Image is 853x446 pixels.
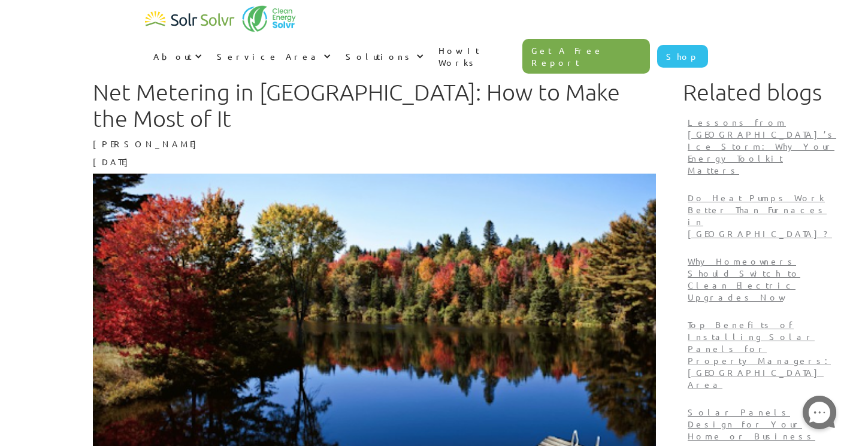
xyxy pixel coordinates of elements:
div: Service Area [217,50,320,62]
a: Lessons from [GEOGRAPHIC_DATA]’s Ice Storm: Why Your Energy Toolkit Matters [683,111,841,187]
p: Why Homeowners Should Switch to Clean Electric Upgrades Now [688,255,836,303]
a: Top Benefits of Installing Solar Panels for Property Managers: [GEOGRAPHIC_DATA] Area [683,314,841,401]
div: Solutions [346,50,413,62]
p: Solar Panels Design for Your Home or Business [688,406,836,442]
p: [PERSON_NAME] [93,138,656,150]
div: Service Area [208,38,337,74]
h1: Related blogs [683,79,841,105]
p: Top Benefits of Installing Solar Panels for Property Managers: [GEOGRAPHIC_DATA] Area [688,318,836,390]
p: [DATE] [93,156,656,168]
div: About [145,38,208,74]
a: Get A Free Report [522,39,651,74]
a: How It Works [430,32,522,80]
a: Do Heat Pumps Work Better Than Furnaces in [GEOGRAPHIC_DATA]? [683,187,841,250]
a: Shop [657,45,708,68]
h1: Net Metering in [GEOGRAPHIC_DATA]: How to Make the Most of It [93,79,656,132]
p: Do Heat Pumps Work Better Than Furnaces in [GEOGRAPHIC_DATA]? [688,192,836,239]
div: Solutions [337,38,430,74]
div: About [153,50,192,62]
a: Why Homeowners Should Switch to Clean Electric Upgrades Now [683,250,841,314]
p: Lessons from [GEOGRAPHIC_DATA]’s Ice Storm: Why Your Energy Toolkit Matters [688,116,836,176]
